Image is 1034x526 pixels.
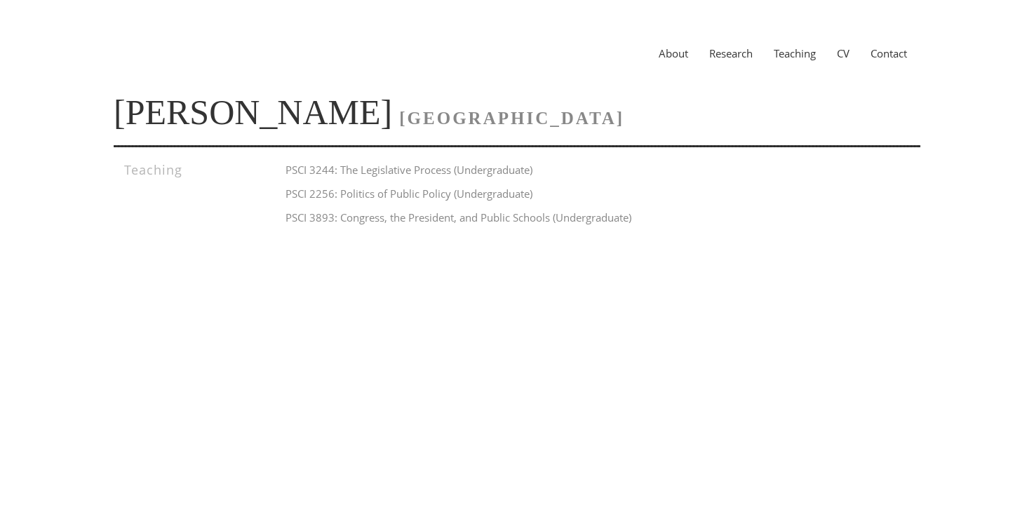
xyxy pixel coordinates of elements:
[399,109,624,128] span: [GEOGRAPHIC_DATA]
[763,46,826,60] a: Teaching
[826,46,860,60] a: CV
[124,161,246,178] h3: Teaching
[286,209,891,226] h4: PSCI 3893: Congress, the President, and Public Schools (Undergraduate)
[114,93,392,132] a: [PERSON_NAME]
[648,46,699,60] a: About
[286,161,891,178] h4: PSCI 3244: The Legislative Process (Undergraduate)
[860,46,918,60] a: Contact
[286,185,891,202] h4: PSCI 2256: Politics of Public Policy (Undergraduate)
[699,46,763,60] a: Research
